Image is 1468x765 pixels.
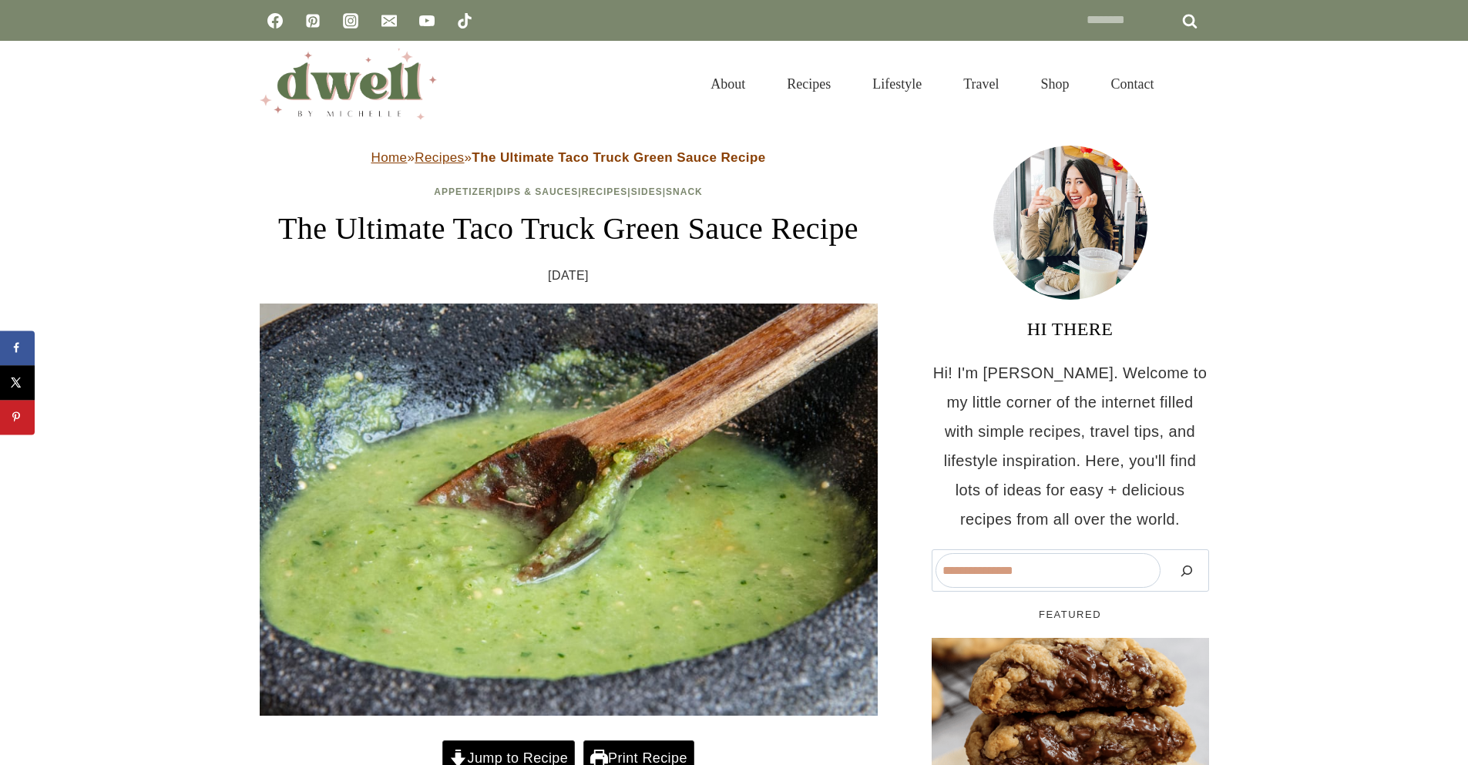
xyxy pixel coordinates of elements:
a: Facebook [260,5,291,36]
a: Lifestyle [852,57,942,111]
a: Recipes [582,186,628,197]
a: TikTok [449,5,480,36]
a: Recipes [766,57,852,111]
a: Pinterest [297,5,328,36]
a: Instagram [335,5,366,36]
a: Appetizer [434,186,492,197]
a: YouTube [412,5,442,36]
img: Taco Truck Green Sauce recipe Mexican,Sauces In,Molcajete made of Jalapenos [260,304,878,716]
strong: The Ultimate Taco Truck Green Sauce Recipe [472,150,765,165]
a: Snack [666,186,703,197]
h1: The Ultimate Taco Truck Green Sauce Recipe [260,206,878,252]
span: » » [371,150,765,165]
h5: FEATURED [932,607,1209,622]
img: DWELL by michelle [260,49,437,119]
span: | | | | [434,186,703,197]
a: Travel [942,57,1020,111]
p: Hi! I'm [PERSON_NAME]. Welcome to my little corner of the internet filled with simple recipes, tr... [932,358,1209,534]
a: Dips & Sauces [496,186,578,197]
a: Recipes [415,150,464,165]
a: Email [374,5,405,36]
time: [DATE] [548,264,589,287]
a: About [690,57,766,111]
a: Shop [1020,57,1090,111]
button: Search [1168,553,1205,588]
h3: HI THERE [932,315,1209,343]
a: Home [371,150,407,165]
nav: Primary Navigation [690,57,1174,111]
a: Sides [631,186,663,197]
a: Contact [1090,57,1175,111]
button: View Search Form [1183,71,1209,97]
